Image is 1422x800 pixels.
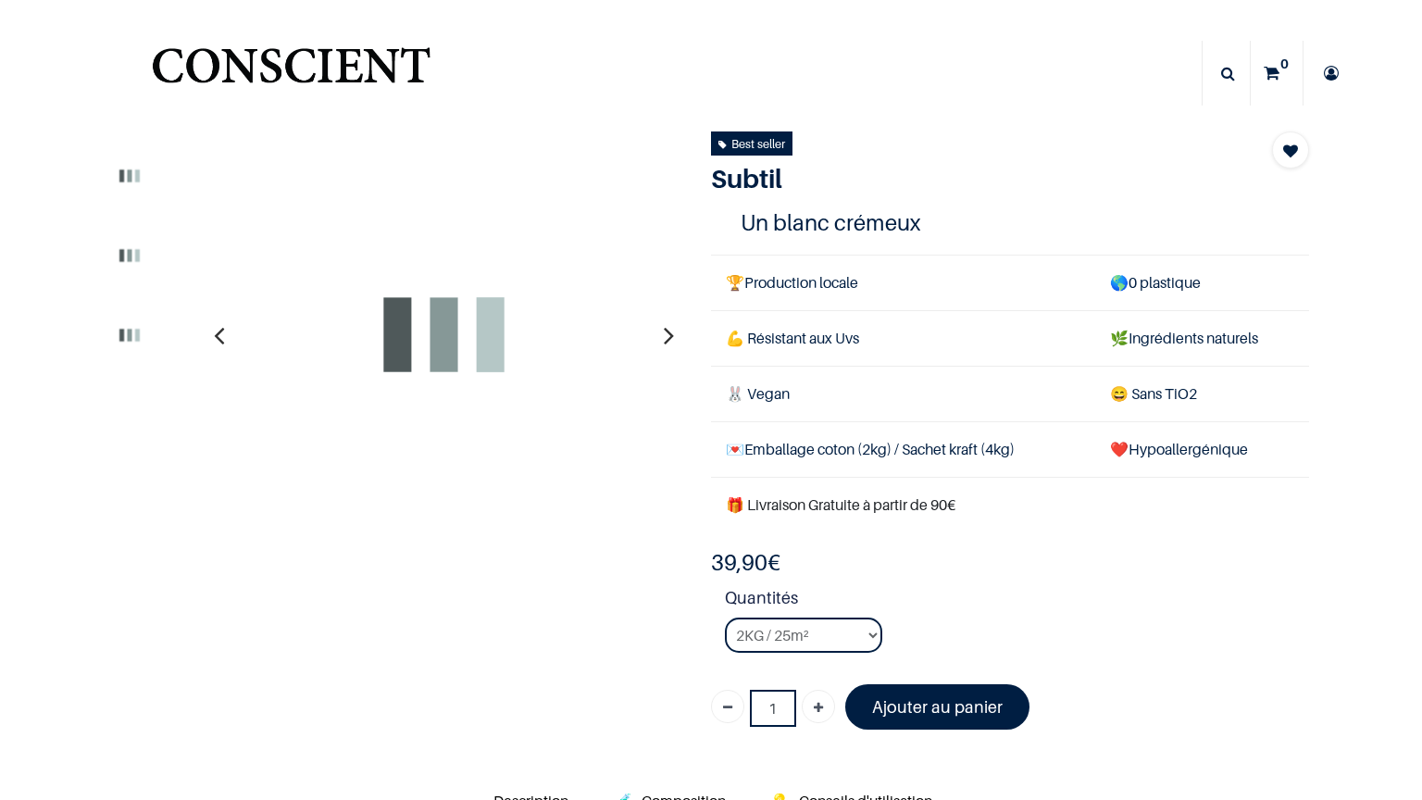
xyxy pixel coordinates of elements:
h1: Subtil [711,163,1219,194]
td: ans TiO2 [1095,367,1309,422]
h4: Un blanc crémeux [741,208,1279,237]
a: Ajouter [802,690,835,723]
span: 🏆 [726,273,744,292]
span: 🌎 [1110,273,1129,292]
a: Logo of Conscient [148,37,434,110]
span: 🐰 Vegan [726,384,790,403]
button: Add to wishlist [1272,131,1309,169]
font: 🎁 Livraison Gratuite à partir de 90€ [726,495,955,514]
img: Product image [240,131,647,539]
span: 💌 [726,440,744,458]
a: Supprimer [711,690,744,723]
span: 39,90 [711,549,767,576]
span: 💪 Résistant aux Uvs [726,329,859,347]
font: Ajouter au panier [872,697,1003,717]
span: Notre histoire [872,62,969,83]
b: € [711,549,780,576]
img: Conscient [148,37,434,110]
strong: Quantités [725,585,1309,618]
span: Nettoyant [779,62,851,83]
img: Product image [95,301,164,369]
span: Peinture [681,62,741,83]
a: Peinture [671,41,768,106]
span: Add to wishlist [1283,140,1298,162]
span: 🌿 [1110,329,1129,347]
td: Production locale [711,255,1095,310]
td: Ingrédients naturels [1095,310,1309,366]
td: 0 plastique [1095,255,1309,310]
a: 0 [1251,41,1303,106]
div: Best seller [718,133,785,154]
sup: 0 [1276,55,1293,73]
a: Ajouter au panier [845,684,1029,730]
td: Emballage coton (2kg) / Sachet kraft (4kg) [711,422,1095,478]
img: Product image [95,142,164,210]
td: ❤️Hypoallergénique [1095,422,1309,478]
span: 😄 S [1110,384,1140,403]
img: Product image [95,221,164,290]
